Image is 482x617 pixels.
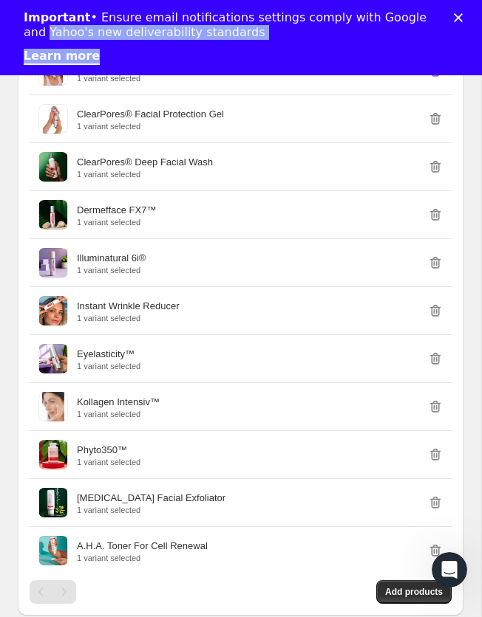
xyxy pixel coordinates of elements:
[454,13,469,22] div: Close
[30,580,76,604] nav: Pagination
[24,10,435,40] div: • Ensure email notifications settings comply with Google and Yahoo's new deliverability standards
[77,251,146,266] p: Illuminatural 6i®
[77,122,224,131] p: 1 variant selected
[77,506,225,514] p: 1 variant selected
[77,362,140,370] p: 1 variant selected
[39,248,68,278] img: Illuminatural 6i®
[77,218,156,227] p: 1 variant selected
[77,491,225,506] p: [MEDICAL_DATA] Facial Exfoliator
[77,554,208,562] p: 1 variant selected
[77,170,213,179] p: 1 variant selected
[77,299,180,314] p: Instant Wrinkle Reducer
[39,536,68,565] img: A.H.A. Toner For Cell Renewal
[39,296,68,325] img: Instant Wrinkle Reducer
[77,443,127,458] p: Phyto350™
[77,347,135,362] p: Eyelasticity™
[77,314,180,323] p: 1 variant selected
[39,200,68,230] img: Dermefface FX7™
[77,107,224,122] p: ClearPores® Facial Protection Gel
[39,440,68,469] img: Phyto350™
[39,104,68,134] img: ClearPores® Facial Protection Gel
[39,152,68,182] img: ClearPores® Deep Facial Wash
[77,410,160,418] p: 1 variant selected
[77,395,160,410] p: Kollagen Intensiv™
[77,74,167,83] p: 1 variant selected
[24,10,90,24] b: Important
[376,580,452,604] button: Add products
[77,539,208,554] p: A.H.A. Toner For Cell Renewal
[77,458,140,466] p: 1 variant selected
[39,344,68,373] img: Eyelasticity™
[77,203,156,218] p: Dermefface FX7™
[432,552,467,587] iframe: Intercom live chat
[39,488,68,517] img: Microderm Facial Exfoliator
[24,49,100,65] a: Learn more
[77,266,146,275] p: 1 variant selected
[385,586,443,598] span: Add products
[77,155,213,170] p: ClearPores® Deep Facial Wash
